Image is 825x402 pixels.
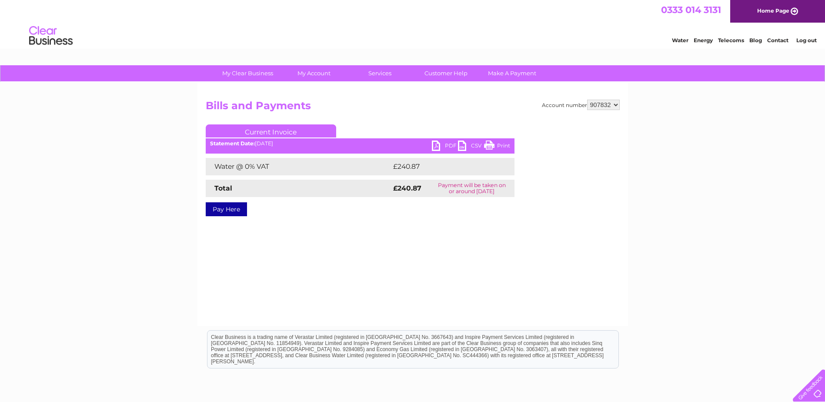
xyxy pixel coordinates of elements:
a: 0333 014 3131 [661,4,721,15]
a: Blog [749,37,762,44]
a: Energy [694,37,713,44]
a: Log out [796,37,817,44]
div: [DATE] [206,141,514,147]
a: Pay Here [206,202,247,216]
a: My Account [278,65,350,81]
div: Clear Business is a trading name of Verastar Limited (registered in [GEOGRAPHIC_DATA] No. 3667643... [207,5,618,42]
a: Current Invoice [206,124,336,137]
a: PDF [432,141,458,153]
td: £240.87 [391,158,499,175]
a: Make A Payment [476,65,548,81]
a: Water [672,37,688,44]
a: Services [344,65,416,81]
a: Customer Help [410,65,482,81]
a: Telecoms [718,37,744,44]
img: logo.png [29,23,73,49]
a: CSV [458,141,484,153]
b: Statement Date: [210,140,255,147]
a: My Clear Business [212,65,284,81]
a: Contact [767,37,788,44]
strong: £240.87 [393,184,421,192]
strong: Total [214,184,232,192]
td: Water @ 0% VAT [206,158,391,175]
a: Print [484,141,510,153]
h2: Bills and Payments [206,100,620,116]
td: Payment will be taken on or around [DATE] [429,180,514,197]
div: Account number [542,100,620,110]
